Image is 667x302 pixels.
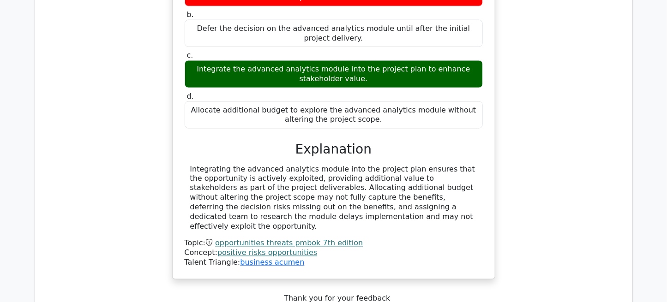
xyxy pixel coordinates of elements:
[215,239,363,248] a: opportunities threats pmbok 7th edition
[185,60,483,88] div: Integrate the advanced analytics module into the project plan to enhance stakeholder value.
[187,51,193,59] span: c.
[190,165,477,232] div: Integrating the advanced analytics module into the project plan ensures that the opportunity is a...
[185,239,483,267] div: Talent Triangle:
[185,20,483,47] div: Defer the decision on the advanced analytics module until after the initial project delivery.
[190,142,477,157] h3: Explanation
[185,239,483,249] div: Topic:
[185,101,483,129] div: Allocate additional budget to explore the advanced analytics module without altering the project ...
[187,10,194,19] span: b.
[187,92,194,101] span: d.
[217,249,317,257] a: positive risks opportunities
[185,249,483,258] div: Concept:
[240,258,304,267] a: business acumen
